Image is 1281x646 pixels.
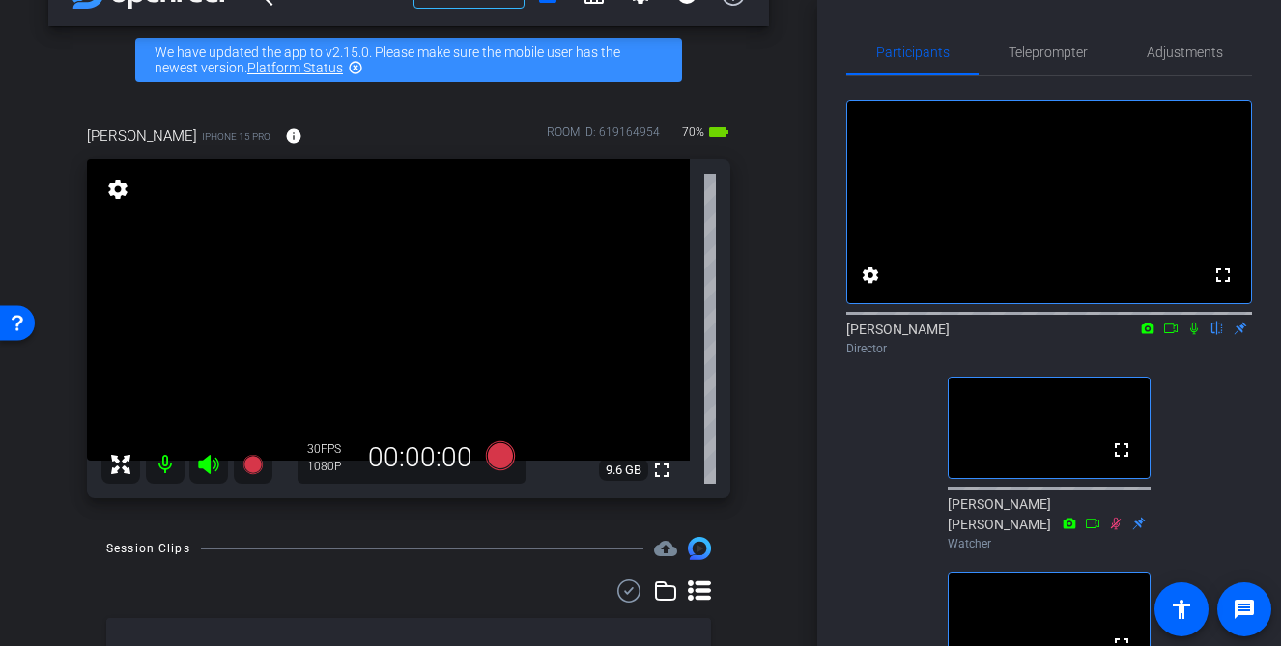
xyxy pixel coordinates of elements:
[846,320,1252,357] div: [PERSON_NAME]
[1170,598,1193,621] mat-icon: accessibility
[307,441,356,457] div: 30
[707,121,730,144] mat-icon: battery_std
[135,38,682,82] div: We have updated the app to v2.15.0. Please make sure the mobile user has the newest version.
[1009,45,1088,59] span: Teleprompter
[202,129,270,144] span: iPhone 15 Pro
[104,178,131,201] mat-icon: settings
[1233,598,1256,621] mat-icon: message
[1110,438,1133,462] mat-icon: fullscreen
[859,264,882,287] mat-icon: settings
[1206,319,1229,336] mat-icon: flip
[356,441,485,474] div: 00:00:00
[948,535,1151,552] div: Watcher
[679,117,707,148] span: 70%
[650,459,673,482] mat-icon: fullscreen
[547,124,660,152] div: ROOM ID: 619164954
[948,494,1151,552] div: [PERSON_NAME] [PERSON_NAME]
[654,537,677,560] span: Destinations for your clips
[654,537,677,560] mat-icon: cloud_upload
[307,459,356,474] div: 1080P
[321,442,341,456] span: FPS
[688,537,711,560] img: Session clips
[285,127,302,145] mat-icon: info
[1211,264,1235,287] mat-icon: fullscreen
[846,340,1252,357] div: Director
[247,60,343,75] a: Platform Status
[599,459,648,482] span: 9.6 GB
[1147,45,1223,59] span: Adjustments
[876,45,950,59] span: Participants
[106,539,190,558] div: Session Clips
[87,126,197,147] span: [PERSON_NAME]
[348,60,363,75] mat-icon: highlight_off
